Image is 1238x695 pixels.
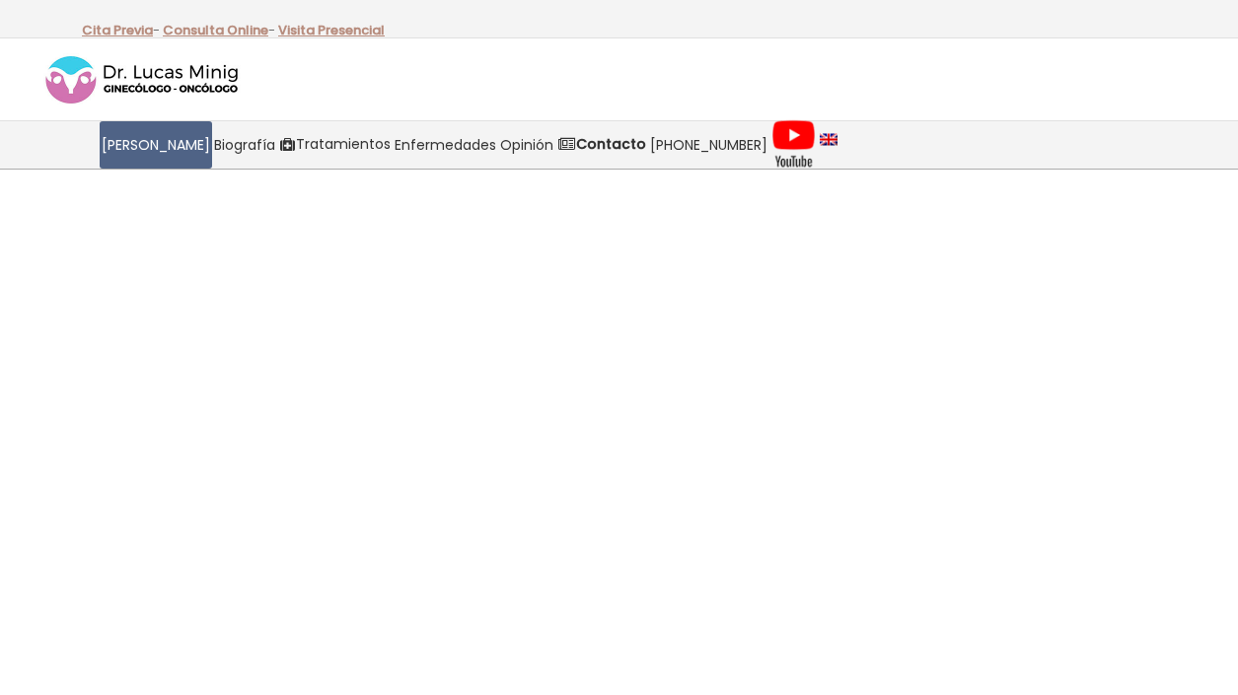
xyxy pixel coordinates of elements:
a: Enfermedades [393,121,498,169]
span: Opinión [500,134,553,157]
a: Consulta Online [163,21,268,39]
span: Tratamientos [296,133,391,156]
strong: Contacto [576,134,646,154]
a: Tratamientos [277,121,393,169]
a: Opinión [498,121,555,169]
a: Cita Previa [82,21,153,39]
img: Videos Youtube Ginecología [771,120,816,170]
a: [PHONE_NUMBER] [648,121,769,169]
p: - [82,18,160,43]
span: Enfermedades [395,134,496,157]
a: Biografía [212,121,277,169]
a: Visita Presencial [278,21,385,39]
p: - [163,18,275,43]
a: Videos Youtube Ginecología [769,121,818,169]
a: [PERSON_NAME] [100,121,212,169]
span: [PHONE_NUMBER] [650,134,767,157]
span: [PERSON_NAME] [102,134,210,157]
a: Contacto [555,121,648,169]
img: language english [820,134,837,146]
span: Biografía [214,134,275,157]
a: language english [818,121,839,169]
